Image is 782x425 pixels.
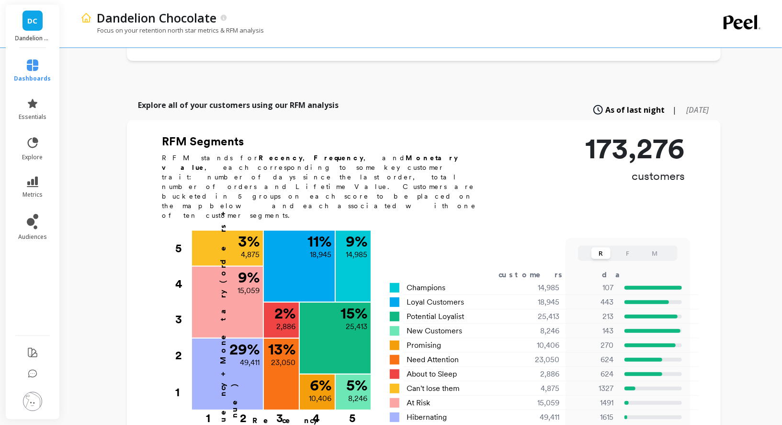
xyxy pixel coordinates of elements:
[241,249,260,260] p: 4,875
[591,248,611,259] button: R
[572,397,614,409] p: 1491
[572,282,614,294] p: 107
[310,249,332,260] p: 18,945
[275,306,296,321] p: 2 %
[407,282,446,294] span: Champions
[238,234,260,249] p: 3 %
[407,296,465,308] span: Loyal Customers
[277,321,296,332] p: 2,886
[618,248,637,259] button: F
[314,154,364,162] b: Frequency
[188,411,228,420] div: 1
[606,104,665,116] span: As of last night
[176,302,191,337] div: 3
[259,154,303,162] b: Recency
[503,282,571,294] div: 14,985
[19,113,46,121] span: essentials
[407,354,459,366] span: Need Attention
[572,296,614,308] p: 443
[572,340,614,351] p: 270
[407,325,463,337] span: New Customers
[335,411,371,420] div: 5
[407,412,447,423] span: Hibernating
[269,342,296,357] p: 13 %
[23,392,42,411] img: profile picture
[18,233,47,241] span: audiences
[238,270,260,285] p: 9 %
[80,26,264,35] p: Focus on your retention north star metrics & RFM analysis
[503,354,571,366] div: 23,050
[503,412,571,423] div: 49,411
[346,249,368,260] p: 14,985
[176,231,191,266] div: 5
[138,99,339,111] p: Explore all of your customers using our RFM analysis
[230,342,260,357] p: 29 %
[176,266,191,302] div: 4
[225,411,261,420] div: 2
[586,134,685,163] p: 173,276
[407,397,431,409] span: At Risk
[349,393,368,404] p: 8,246
[572,354,614,366] p: 624
[586,168,685,184] p: customers
[261,411,298,420] div: 3
[503,368,571,380] div: 2,886
[162,153,488,220] p: RFM stands for , , and , each corresponding to some key customer trait: number of days since the ...
[346,321,368,332] p: 25,413
[503,340,571,351] div: 10,406
[240,357,260,368] p: 49,411
[341,306,368,321] p: 15 %
[503,383,571,394] div: 4,875
[176,374,191,411] div: 1
[572,383,614,394] p: 1327
[308,234,332,249] p: 11 %
[503,325,571,337] div: 8,246
[80,12,92,24] img: header icon
[572,325,614,337] p: 143
[162,134,488,149] h2: RFM Segments
[687,105,709,115] span: [DATE]
[407,340,442,351] span: Promising
[309,393,332,404] p: 10,406
[499,269,576,281] div: customers
[572,311,614,322] p: 213
[310,378,332,393] p: 6 %
[347,378,368,393] p: 5 %
[407,368,457,380] span: About to Sleep
[572,368,614,380] p: 624
[23,191,43,199] span: metrics
[28,15,38,26] span: DC
[503,311,571,322] div: 25,413
[673,104,677,116] span: |
[602,269,641,281] div: days
[238,285,260,296] p: 15,059
[503,296,571,308] div: 18,945
[298,411,335,420] div: 4
[407,383,460,394] span: Can't lose them
[645,248,664,259] button: M
[14,75,51,83] span: dashboards
[97,10,216,26] p: Dandelion Chocolate
[572,412,614,423] p: 1615
[176,338,191,373] div: 2
[272,357,296,368] p: 23,050
[15,35,50,42] p: Dandelion Chocolate
[23,153,43,161] span: explore
[407,311,465,322] span: Potential Loyalist
[346,234,368,249] p: 9 %
[503,397,571,409] div: 15,059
